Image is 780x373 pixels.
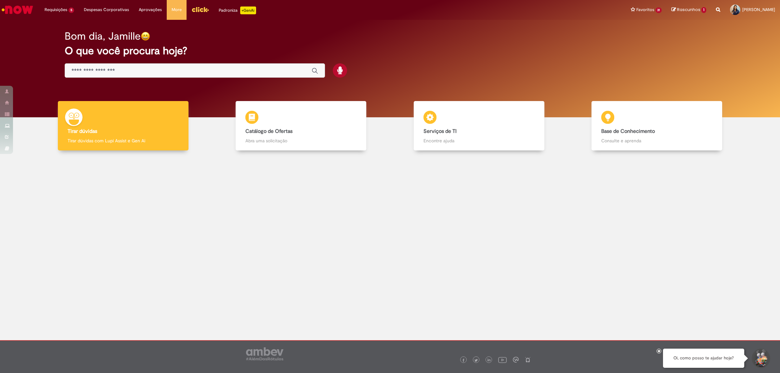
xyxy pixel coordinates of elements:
img: click_logo_yellow_360x200.png [191,5,209,14]
p: +GenAi [240,6,256,14]
p: Consulte e aprenda [601,137,712,144]
p: Abra uma solicitação [245,137,357,144]
span: Aprovações [139,6,162,13]
a: Tirar dúvidas Tirar dúvidas com Lupi Assist e Gen Ai [34,101,212,151]
span: More [172,6,182,13]
p: Tirar dúvidas com Lupi Assist e Gen Ai [68,137,179,144]
img: logo_footer_twitter.png [474,359,478,362]
h2: Bom dia, Jamille [65,31,141,42]
a: Rascunhos [671,7,706,13]
img: logo_footer_naosei.png [525,357,531,363]
a: Base de Conhecimento Consulte e aprenda [568,101,746,151]
span: [PERSON_NAME] [742,7,775,12]
span: Rascunhos [677,6,700,13]
span: 31 [656,7,662,13]
img: happy-face.png [141,32,150,41]
img: ServiceNow [1,3,34,16]
img: logo_footer_youtube.png [498,355,507,364]
b: Serviços de TI [423,128,457,135]
img: logo_footer_workplace.png [513,357,519,363]
b: Base de Conhecimento [601,128,655,135]
a: Serviços de TI Encontre ajuda [390,101,568,151]
img: logo_footer_ambev_rotulo_gray.png [246,347,283,360]
button: Iniciar Conversa de Suporte [751,349,770,368]
img: logo_footer_linkedin.png [487,358,491,362]
span: 5 [69,7,74,13]
p: Encontre ajuda [423,137,535,144]
div: Oi, como posso te ajudar hoje? [663,349,744,368]
span: Despesas Corporativas [84,6,129,13]
div: Padroniza [219,6,256,14]
b: Catálogo de Ofertas [245,128,292,135]
a: Catálogo de Ofertas Abra uma solicitação [212,101,390,151]
img: logo_footer_facebook.png [462,359,465,362]
span: 1 [701,7,706,13]
span: Favoritos [636,6,654,13]
span: Requisições [45,6,67,13]
h2: O que você procura hoje? [65,45,715,57]
b: Tirar dúvidas [68,128,97,135]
